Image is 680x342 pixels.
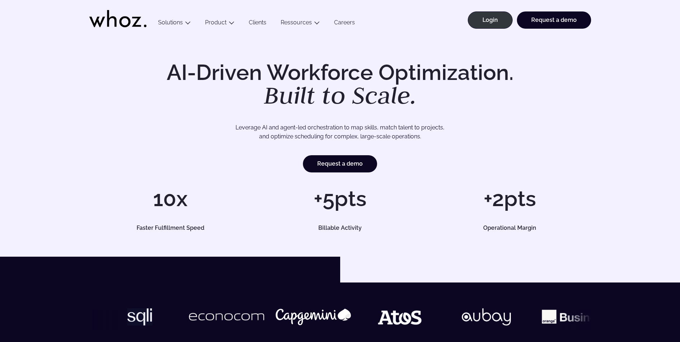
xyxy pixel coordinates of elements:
[428,188,591,209] h1: +2pts
[267,225,413,231] h5: Billable Activity
[242,19,274,29] a: Clients
[281,19,312,26] a: Ressources
[303,155,377,172] a: Request a demo
[198,19,242,29] button: Product
[327,19,362,29] a: Careers
[205,19,227,26] a: Product
[517,11,591,29] a: Request a demo
[157,62,524,108] h1: AI-Driven Workforce Optimization.
[97,225,243,231] h5: Faster Fulfillment Speed
[264,79,417,111] em: Built to Scale.
[468,11,513,29] a: Login
[259,188,421,209] h1: +5pts
[114,123,566,141] p: Leverage AI and agent-led orchestration to map skills, match talent to projects, and optimize sch...
[274,19,327,29] button: Ressources
[89,188,252,209] h1: 10x
[437,225,583,231] h5: Operational Margin
[151,19,198,29] button: Solutions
